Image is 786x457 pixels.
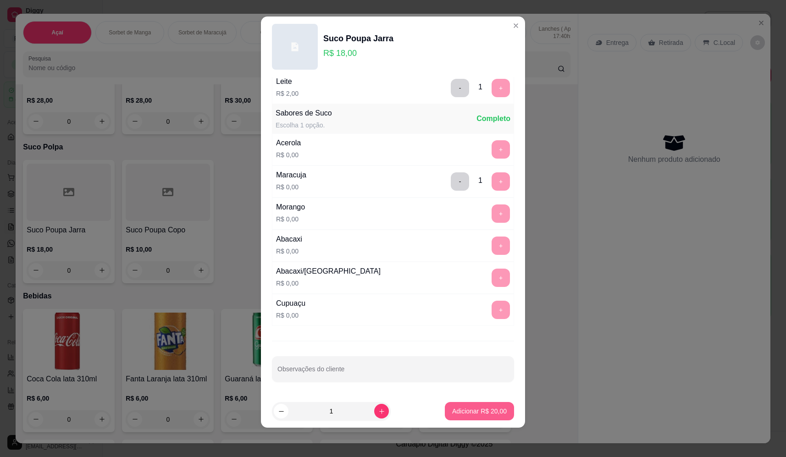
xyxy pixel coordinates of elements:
div: 1 [478,82,482,93]
p: R$ 18,00 [323,47,393,60]
div: Completo [476,113,510,124]
p: R$ 2,00 [276,89,299,98]
div: 1 [478,175,482,186]
button: increase-product-quantity [374,404,389,418]
button: delete [451,172,469,191]
p: R$ 0,00 [276,279,381,288]
div: Abacaxi/[GEOGRAPHIC_DATA] [276,266,381,277]
div: Morango [276,202,305,213]
button: delete [451,79,469,97]
p: Adicionar R$ 20,00 [452,407,507,416]
div: Abacaxi [276,234,302,245]
button: Close [509,18,523,33]
p: R$ 0,00 [276,215,305,224]
p: R$ 0,00 [276,182,306,192]
div: Sabores de Suco [276,108,332,119]
div: Leite [276,76,299,87]
button: Adicionar R$ 20,00 [445,402,514,420]
div: Suco Poupa Jarra [323,32,393,45]
div: Maracuja [276,170,306,181]
button: decrease-product-quantity [274,404,288,418]
p: R$ 0,00 [276,311,305,320]
div: Escolha 1 opção. [276,121,332,130]
p: R$ 0,00 [276,247,302,256]
p: R$ 0,00 [276,150,301,160]
div: Acerola [276,138,301,149]
div: Cupuaçu [276,298,305,309]
input: Observações do cliente [277,368,509,377]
